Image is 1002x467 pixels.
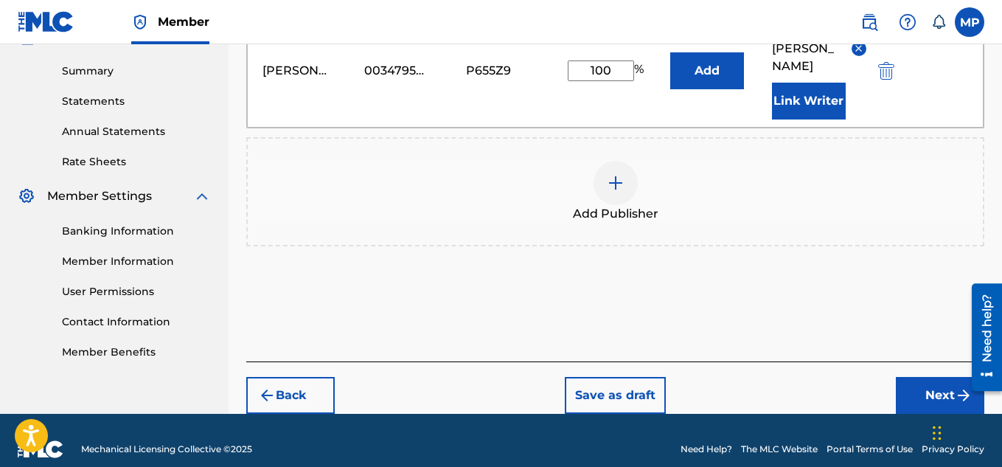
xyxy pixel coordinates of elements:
a: Annual Statements [62,124,211,139]
a: Member Information [62,254,211,269]
div: User Menu [955,7,984,37]
a: Statements [62,94,211,109]
span: Member Settings [47,187,152,205]
a: Contact Information [62,314,211,330]
button: Save as draft [565,377,666,414]
img: help [899,13,916,31]
span: Member [158,13,209,30]
a: Rate Sheets [62,154,211,170]
button: Add [670,52,744,89]
iframe: Resource Center [961,278,1002,397]
span: % [634,60,647,81]
div: Help [893,7,922,37]
button: Back [246,377,335,414]
img: MLC Logo [18,11,74,32]
div: Drag [933,411,942,455]
span: Mechanical Licensing Collective © 2025 [81,443,252,456]
span: Add Publisher [573,205,658,223]
span: MICAH [PERSON_NAME] [772,22,841,75]
a: Privacy Policy [922,443,984,456]
img: 7ee5dd4eb1f8a8e3ef2f.svg [258,387,276,404]
div: Notifications [931,15,946,30]
a: Need Help? [681,443,732,456]
img: logo [18,440,63,458]
img: remove-from-list-button [853,43,864,54]
button: Link Writer [772,83,846,120]
img: f7272a7cc735f4ea7f67.svg [955,387,973,404]
a: Public Search [855,7,884,37]
a: Banking Information [62,224,211,239]
img: Member Settings [18,187,35,205]
a: Portal Terms of Use [827,443,913,456]
img: expand [193,187,211,205]
img: Top Rightsholder [131,13,149,31]
button: Next [896,377,984,414]
img: search [860,13,878,31]
a: Member Benefits [62,345,211,360]
a: Summary [62,63,211,79]
a: User Permissions [62,284,211,300]
a: The MLC Website [741,443,818,456]
img: add [607,174,624,192]
iframe: Chat Widget [928,396,1002,467]
img: 12a2ab48e56ec057fbd8.svg [878,62,894,80]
